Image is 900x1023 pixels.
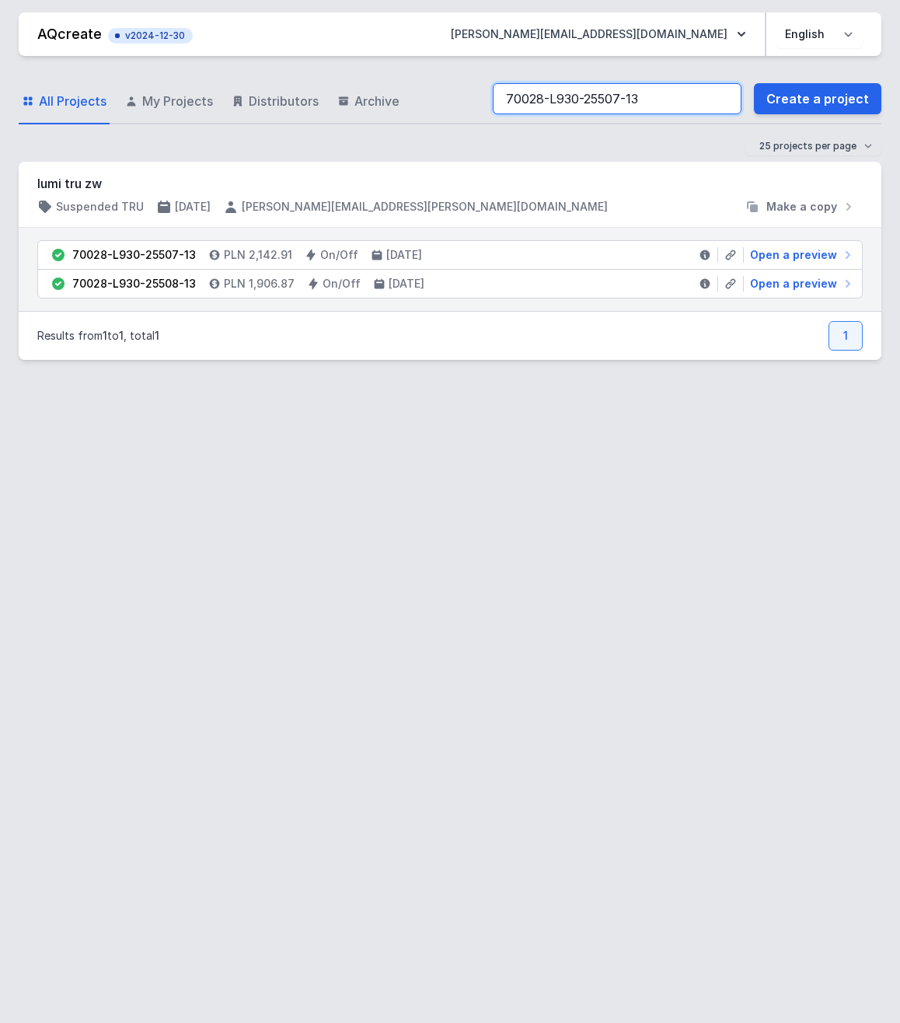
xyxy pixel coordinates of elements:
a: Distributors [228,79,322,124]
span: 1 [119,329,124,342]
a: 1 [828,321,863,351]
div: 70028-L930-25507-13 [72,247,196,263]
h4: [DATE] [175,199,211,215]
span: My Projects [142,92,213,110]
h3: lumi tru zw [37,174,863,193]
h4: Suspended TRU [56,199,144,215]
h4: [PERSON_NAME][EMAIL_ADDRESS][PERSON_NAME][DOMAIN_NAME] [242,199,608,215]
button: v2024-12-30 [108,25,193,44]
a: Archive [334,79,403,124]
h4: On/Off [320,247,358,263]
span: Archive [354,92,399,110]
h4: PLN 2,142.91 [224,247,292,263]
span: All Projects [39,92,106,110]
a: All Projects [19,79,110,124]
a: Open a preview [744,247,856,263]
button: Make a copy [738,199,863,215]
input: Search among projects and versions... [493,83,741,114]
span: Open a preview [750,276,837,292]
span: Make a copy [766,199,837,215]
p: Results from to , total [37,328,159,344]
span: 1 [155,329,159,342]
span: Open a preview [750,247,837,263]
span: Distributors [249,92,319,110]
a: AQcreate [37,26,102,42]
span: 1 [103,329,107,342]
span: v2024-12-30 [116,30,185,42]
h4: [DATE] [386,247,422,263]
a: My Projects [122,79,216,124]
a: Create a project [754,83,881,114]
h4: On/Off [323,276,361,292]
button: [PERSON_NAME][EMAIL_ADDRESS][DOMAIN_NAME] [438,20,759,48]
select: Choose language [776,20,863,48]
div: 70028-L930-25508-13 [72,276,196,292]
h4: [DATE] [389,276,424,292]
a: Open a preview [744,276,856,292]
h4: PLN 1,906.87 [224,276,295,292]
